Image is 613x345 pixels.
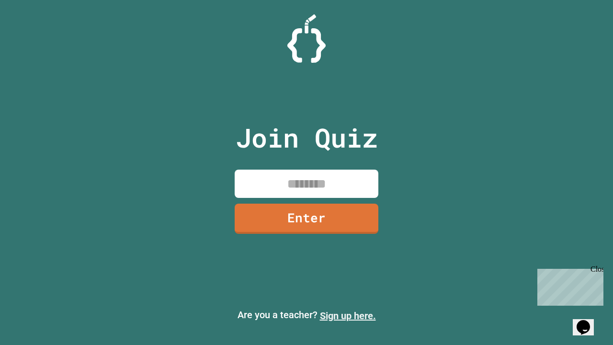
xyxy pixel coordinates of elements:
a: Sign up here. [320,310,376,322]
p: Are you a teacher? [8,308,605,323]
iframe: chat widget [534,265,603,306]
iframe: chat widget [573,307,603,335]
div: Chat with us now!Close [4,4,66,61]
a: Enter [235,204,378,234]
img: Logo.svg [287,14,326,63]
p: Join Quiz [236,118,378,158]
